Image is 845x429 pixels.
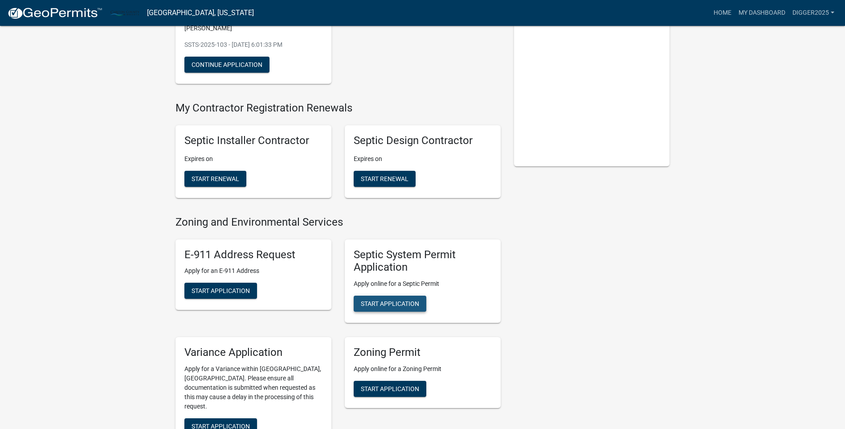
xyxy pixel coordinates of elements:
p: Expires on [184,154,322,164]
a: Home [710,4,735,21]
p: Expires on [354,154,492,164]
h5: Zoning Permit [354,346,492,359]
a: [GEOGRAPHIC_DATA], [US_STATE] [147,5,254,21]
span: Start Application [361,385,419,392]
a: My Dashboard [735,4,789,21]
button: Start Application [184,283,257,299]
span: Start Renewal [192,175,239,182]
p: Apply for a Variance within [GEOGRAPHIC_DATA], [GEOGRAPHIC_DATA]. Please ensure all documentation... [184,364,322,411]
span: Start Application [361,300,419,307]
span: Start Renewal [361,175,408,182]
h5: Septic System Permit Application [354,248,492,274]
button: Continue Application [184,57,269,73]
img: Carlton County, Minnesota [110,7,140,19]
h4: Zoning and Environmental Services [176,216,501,229]
button: Start Application [354,296,426,312]
span: Start Application [192,287,250,294]
p: Apply online for a Septic Permit [354,279,492,289]
p: SSTS-2025-103 - [DATE] 6:01:33 PM [184,40,322,49]
h5: Septic Installer Contractor [184,134,322,147]
h5: Septic Design Contractor [354,134,492,147]
button: Start Application [354,381,426,397]
p: Apply for an E-911 Address [184,266,322,276]
wm-registration-list-section: My Contractor Registration Renewals [176,102,501,205]
button: Start Renewal [354,171,416,187]
h4: My Contractor Registration Renewals [176,102,501,115]
h5: Variance Application [184,346,322,359]
a: Digger2025 [789,4,838,21]
h5: E-911 Address Request [184,248,322,261]
button: Start Renewal [184,171,246,187]
p: Apply online for a Zoning Permit [354,364,492,374]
